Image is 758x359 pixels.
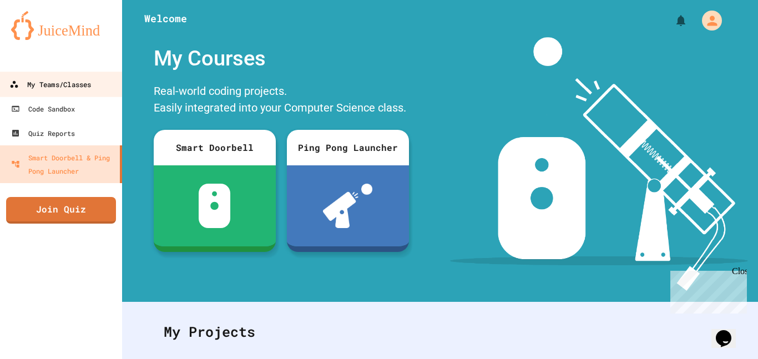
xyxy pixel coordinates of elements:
[153,310,727,353] div: My Projects
[148,80,415,122] div: Real-world coding projects. Easily integrated into your Computer Science class.
[654,11,690,30] div: My Notifications
[711,315,747,348] iframe: chat widget
[690,8,725,33] div: My Account
[450,37,747,291] img: banner-image-my-projects.png
[4,4,77,70] div: Chat with us now!Close
[148,37,415,80] div: My Courses
[11,102,75,115] div: Code Sandbox
[11,151,115,178] div: Smart Doorbell & Ping Pong Launcher
[199,184,230,228] img: sdb-white.svg
[666,266,747,314] iframe: chat widget
[287,130,409,165] div: Ping Pong Launcher
[154,130,276,165] div: Smart Doorbell
[11,11,111,40] img: logo-orange.svg
[9,78,91,92] div: My Teams/Classes
[11,127,75,140] div: Quiz Reports
[323,184,372,228] img: ppl-with-ball.png
[6,197,116,224] a: Join Quiz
